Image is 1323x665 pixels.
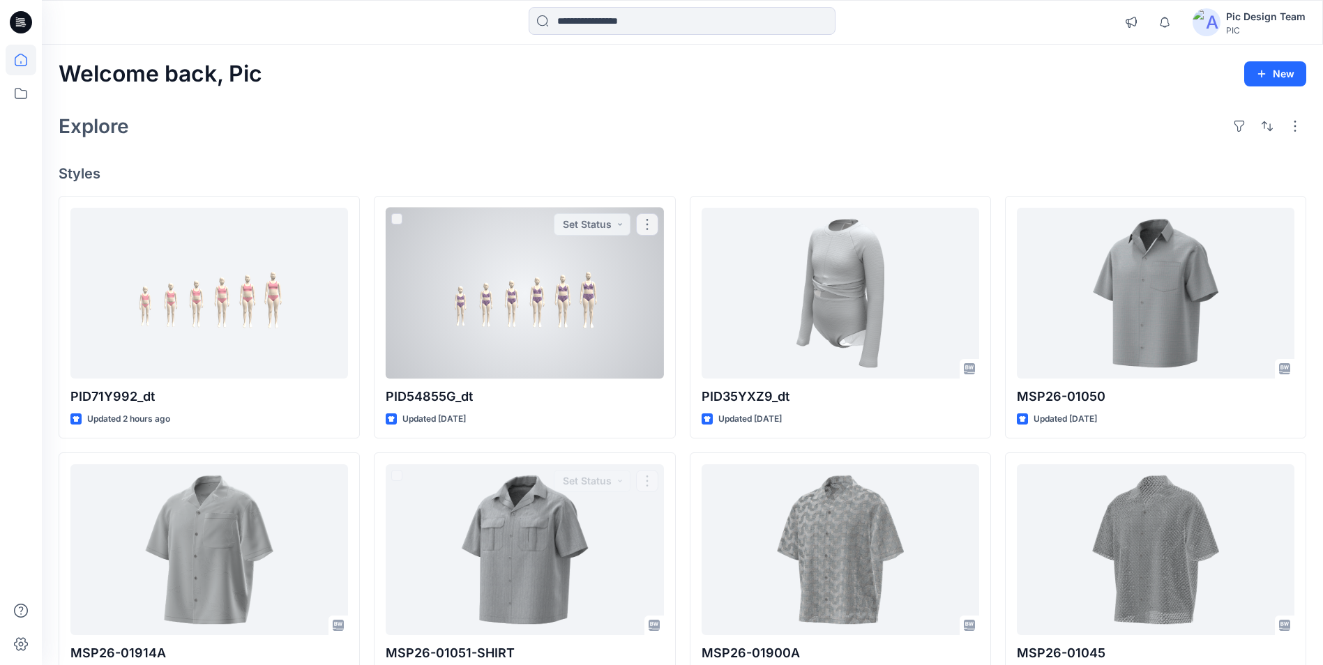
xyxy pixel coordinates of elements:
p: MSP26-01900A [702,643,979,663]
h2: Welcome back, Pic [59,61,262,87]
a: PID35YXZ9_dt [702,208,979,379]
p: PID71Y992_dt [70,387,348,406]
a: MSP26-01051-SHIRT [386,464,663,635]
a: PID54855G_dt [386,208,663,379]
p: MSP26-01051-SHIRT [386,643,663,663]
a: MSP26-01045 [1017,464,1294,635]
p: Updated [DATE] [718,412,782,427]
img: avatar [1193,8,1220,36]
p: PID54855G_dt [386,387,663,406]
div: Pic Design Team [1226,8,1306,25]
p: MSP26-01045 [1017,643,1294,663]
h4: Styles [59,165,1306,182]
a: PID71Y992_dt [70,208,348,379]
p: MSP26-01050 [1017,387,1294,406]
p: MSP26-01914A [70,643,348,663]
button: New [1244,61,1306,86]
p: Updated [DATE] [1034,412,1097,427]
a: MSP26-01914A [70,464,348,635]
a: MSP26-01900A [702,464,979,635]
h2: Explore [59,115,129,137]
p: PID35YXZ9_dt [702,387,979,406]
p: Updated [DATE] [402,412,466,427]
a: MSP26-01050 [1017,208,1294,379]
div: PIC [1226,25,1306,36]
p: Updated 2 hours ago [87,412,170,427]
